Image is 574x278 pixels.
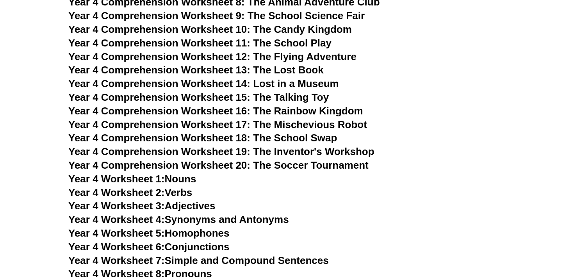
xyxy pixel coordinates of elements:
a: Year 4 Worksheet 3:Adjectives [68,200,216,212]
a: Year 4 Comprehension Worksheet 20: The Soccer Tournament [68,159,369,171]
iframe: Chat Widget [440,190,574,278]
a: Year 4 Comprehension Worksheet 18: The School Swap [68,132,337,144]
a: Year 4 Comprehension Worksheet 14: Lost in a Museum [68,78,339,89]
span: Year 4 Worksheet 5: [68,227,165,239]
a: Year 4 Comprehension Worksheet 9: The School Science Fair [68,10,365,21]
span: Year 4 Worksheet 7: [68,255,165,266]
a: Year 4 Comprehension Worksheet 15: The Talking Toy [68,91,329,103]
a: Year 4 Worksheet 4:Synonyms and Antonyms [68,214,289,225]
a: Year 4 Comprehension Worksheet 19: The Inventor's Workshop [68,146,374,157]
a: Year 4 Comprehension Worksheet 16: The Rainbow Kingdom [68,105,363,117]
a: Year 4 Comprehension Worksheet 17: The Mischevious Robot [68,119,367,130]
a: Year 4 Worksheet 1:Nouns [68,173,196,185]
a: Year 4 Comprehension Worksheet 12: The Flying Adventure [68,51,357,62]
a: Year 4 Worksheet 2:Verbs [68,187,192,198]
span: Year 4 Worksheet 2: [68,187,165,198]
span: Year 4 Worksheet 4: [68,214,165,225]
span: Year 4 Worksheet 1: [68,173,165,185]
a: Year 4 Worksheet 7:Simple and Compound Sentences [68,255,329,266]
span: Year 4 Worksheet 6: [68,241,165,253]
a: Year 4 Worksheet 6:Conjunctions [68,241,230,253]
a: Year 4 Worksheet 5:Homophones [68,227,230,239]
a: Year 4 Comprehension Worksheet 13: The Lost Book [68,64,324,76]
a: Year 4 Comprehension Worksheet 11: The School Play [68,37,332,49]
span: Year 4 Worksheet 3: [68,200,165,212]
a: Year 4 Comprehension Worksheet 10: The Candy Kingdom [68,23,352,35]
